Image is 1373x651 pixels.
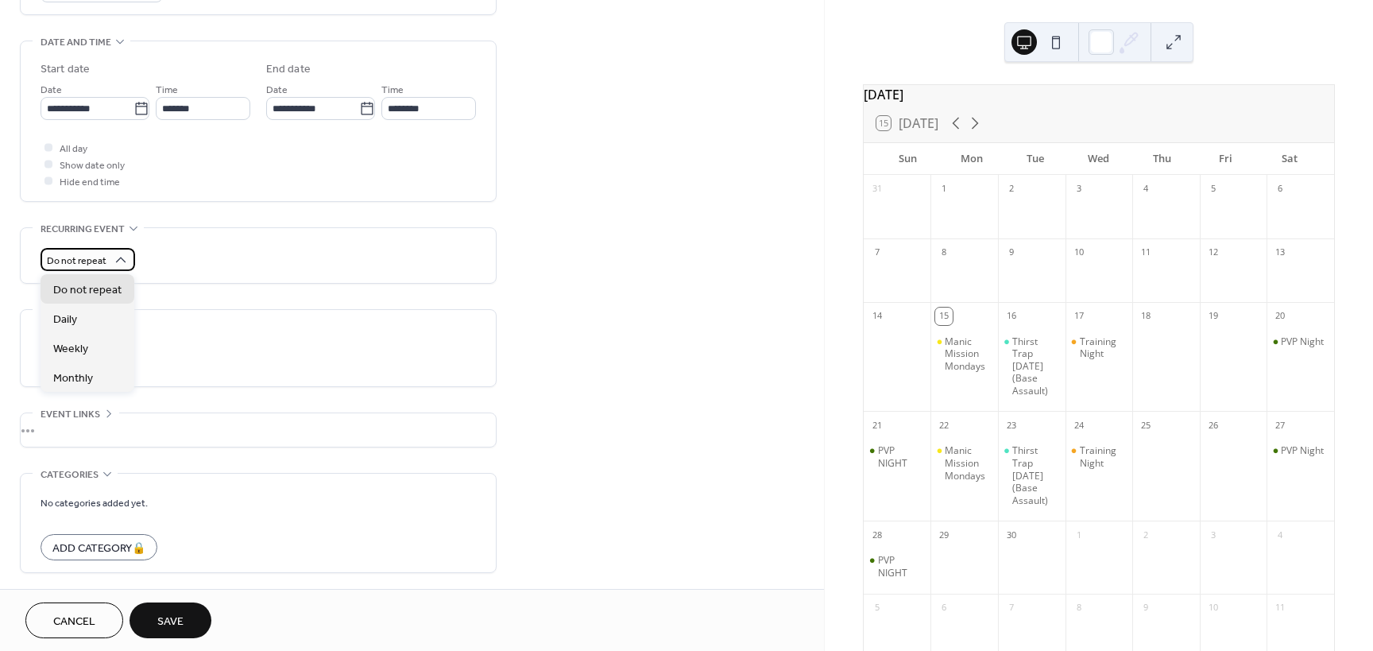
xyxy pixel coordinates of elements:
[1070,180,1088,198] div: 3
[935,308,953,325] div: 15
[1271,599,1289,617] div: 11
[53,614,95,630] span: Cancel
[41,34,111,51] span: Date and time
[266,82,288,99] span: Date
[1066,335,1133,360] div: Training Night
[60,174,120,191] span: Hide end time
[53,312,77,328] span: Daily
[940,143,1004,175] div: Mon
[1137,526,1154,544] div: 2
[25,603,123,638] button: Cancel
[868,526,886,544] div: 28
[1003,308,1020,325] div: 16
[1066,444,1133,469] div: Training Night
[930,335,998,373] div: Manic Mission Mondays
[935,417,953,434] div: 22
[1205,244,1222,262] div: 12
[1137,180,1154,198] div: 4
[868,244,886,262] div: 7
[868,308,886,325] div: 14
[935,244,953,262] div: 8
[1137,599,1154,617] div: 9
[1003,180,1020,198] div: 2
[1080,444,1127,469] div: Training Night
[1137,417,1154,434] div: 25
[1012,444,1059,506] div: Thirst Trap [DATE] (Base Assault)
[47,252,106,270] span: Do not repeat
[868,417,886,434] div: 21
[935,180,953,198] div: 1
[1003,417,1020,434] div: 23
[1271,244,1289,262] div: 13
[266,61,311,78] div: End date
[1003,526,1020,544] div: 30
[1267,335,1334,348] div: PVP Night
[1271,180,1289,198] div: 6
[381,82,404,99] span: Time
[60,141,87,157] span: All day
[1281,444,1324,457] div: PVP Night
[1267,444,1334,457] div: PVP Night
[130,603,211,638] button: Save
[21,413,496,447] div: •••
[1281,335,1324,348] div: PVP Night
[1205,599,1222,617] div: 10
[998,444,1066,506] div: Thirst Trap Tuesday (Base Assault)
[1205,526,1222,544] div: 3
[864,85,1334,104] div: [DATE]
[945,335,992,373] div: Manic Mission Mondays
[60,157,125,174] span: Show date only
[1271,417,1289,434] div: 27
[878,554,925,579] div: PVP NIGHT
[1070,308,1088,325] div: 17
[878,444,925,469] div: PVP NIGHT
[157,614,184,630] span: Save
[1137,308,1154,325] div: 18
[1137,244,1154,262] div: 11
[998,335,1066,397] div: Thirst Trap Tuesday (Base Assault)
[1070,526,1088,544] div: 1
[53,282,122,299] span: Do not repeat
[1070,599,1088,617] div: 8
[935,599,953,617] div: 6
[1131,143,1194,175] div: Thu
[868,599,886,617] div: 5
[41,467,99,483] span: Categories
[945,444,992,482] div: Manic Mission Mondays
[1004,143,1067,175] div: Tue
[1070,244,1088,262] div: 10
[864,554,931,579] div: PVP NIGHT
[156,82,178,99] span: Time
[930,444,998,482] div: Manic Mission Mondays
[1205,417,1222,434] div: 26
[1080,335,1127,360] div: Training Night
[1012,335,1059,397] div: Thirst Trap [DATE] (Base Assault)
[1205,308,1222,325] div: 19
[41,61,90,78] div: Start date
[1003,599,1020,617] div: 7
[41,221,125,238] span: Recurring event
[1258,143,1321,175] div: Sat
[1070,417,1088,434] div: 24
[53,370,93,387] span: Monthly
[41,82,62,99] span: Date
[868,180,886,198] div: 31
[1271,526,1289,544] div: 4
[41,495,148,512] span: No categories added yet.
[935,526,953,544] div: 29
[876,143,940,175] div: Sun
[1205,180,1222,198] div: 5
[1067,143,1131,175] div: Wed
[1003,244,1020,262] div: 9
[53,341,88,358] span: Weekly
[1271,308,1289,325] div: 20
[41,406,100,423] span: Event links
[864,444,931,469] div: PVP NIGHT
[1194,143,1258,175] div: Fri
